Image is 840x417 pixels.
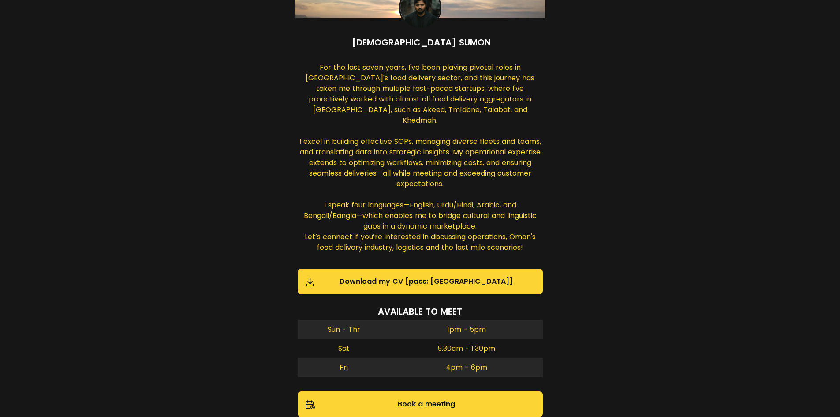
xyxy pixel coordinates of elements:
[352,36,491,49] h1: [DEMOGRAPHIC_DATA] Sumon
[305,276,539,287] span: Download my CV [pass: [GEOGRAPHIC_DATA]]
[390,320,543,339] td: 1pm - 5pm
[390,358,543,377] td: 4pm - 6pm
[298,62,543,255] div: For the last seven years, I've been playing pivotal roles in [GEOGRAPHIC_DATA]'s food delivery se...
[305,399,539,409] span: Book a meeting
[298,269,543,294] a: Download my CV [pass: [GEOGRAPHIC_DATA]]
[390,339,543,358] td: 9.30am - 1.30pm
[298,305,543,320] div: Available to meet
[298,358,390,377] td: Fri
[298,339,390,358] td: Sat
[298,320,390,339] td: Sun - Thr
[298,391,543,417] a: Book a meeting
